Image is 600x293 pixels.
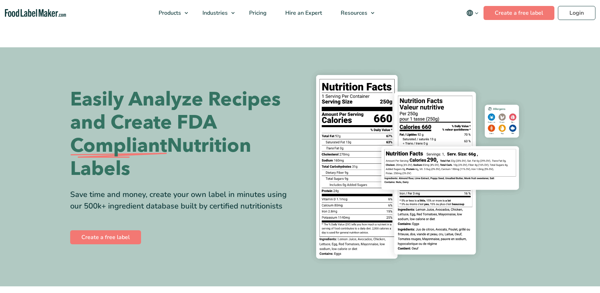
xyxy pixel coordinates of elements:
[70,230,141,244] a: Create a free label
[200,9,228,17] span: Industries
[484,6,554,20] a: Create a free label
[339,9,368,17] span: Resources
[70,88,295,180] h1: Easily Analyze Recipes and Create FDA Nutrition Labels
[70,134,167,157] span: Compliant
[156,9,182,17] span: Products
[283,9,323,17] span: Hire an Expert
[558,6,595,20] a: Login
[70,189,295,212] div: Save time and money, create your own label in minutes using our 500k+ ingredient database built b...
[247,9,267,17] span: Pricing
